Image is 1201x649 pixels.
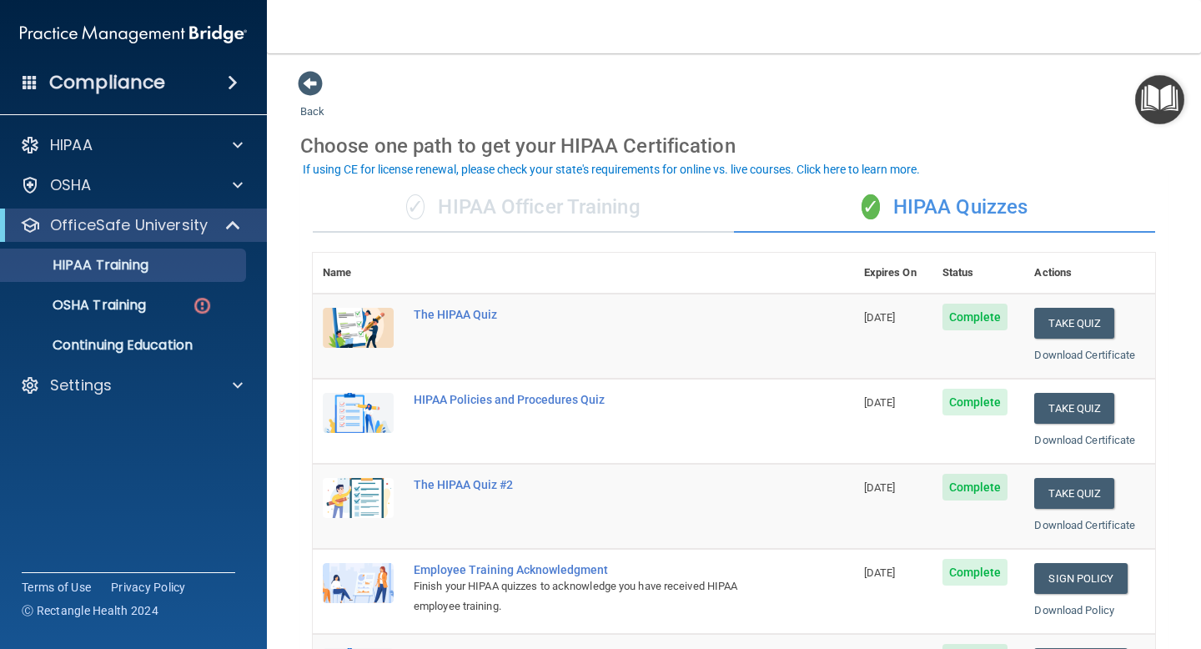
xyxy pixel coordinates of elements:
[300,122,1168,170] div: Choose one path to get your HIPAA Certification
[1034,434,1135,446] a: Download Certificate
[862,194,880,219] span: ✓
[49,71,165,94] h4: Compliance
[22,579,91,596] a: Terms of Use
[22,602,158,619] span: Ⓒ Rectangle Health 2024
[1034,478,1114,509] button: Take Quiz
[414,393,771,406] div: HIPAA Policies and Procedures Quiz
[406,194,425,219] span: ✓
[864,311,896,324] span: [DATE]
[942,389,1008,415] span: Complete
[932,253,1025,294] th: Status
[942,304,1008,330] span: Complete
[1034,308,1114,339] button: Take Quiz
[20,18,247,51] img: PMB logo
[1024,253,1155,294] th: Actions
[11,257,148,274] p: HIPAA Training
[414,478,771,491] div: The HIPAA Quiz #2
[313,253,404,294] th: Name
[414,308,771,321] div: The HIPAA Quiz
[20,375,243,395] a: Settings
[864,396,896,409] span: [DATE]
[111,579,186,596] a: Privacy Policy
[942,559,1008,586] span: Complete
[942,474,1008,501] span: Complete
[1034,604,1114,616] a: Download Policy
[1034,349,1135,361] a: Download Certificate
[300,85,324,118] a: Back
[734,183,1155,233] div: HIPAA Quizzes
[50,135,93,155] p: HIPAA
[1135,75,1184,124] button: Open Resource Center
[1034,519,1135,531] a: Download Certificate
[20,215,242,235] a: OfficeSafe University
[864,566,896,579] span: [DATE]
[50,175,92,195] p: OSHA
[864,481,896,494] span: [DATE]
[20,135,243,155] a: HIPAA
[1034,563,1127,594] a: Sign Policy
[303,164,920,175] div: If using CE for license renewal, please check your state's requirements for online vs. live cours...
[414,576,771,616] div: Finish your HIPAA quizzes to acknowledge you have received HIPAA employee training.
[11,297,146,314] p: OSHA Training
[50,215,208,235] p: OfficeSafe University
[854,253,932,294] th: Expires On
[192,295,213,316] img: danger-circle.6113f641.png
[11,337,239,354] p: Continuing Education
[20,175,243,195] a: OSHA
[1034,393,1114,424] button: Take Quiz
[50,375,112,395] p: Settings
[414,563,771,576] div: Employee Training Acknowledgment
[313,183,734,233] div: HIPAA Officer Training
[300,161,922,178] button: If using CE for license renewal, please check your state's requirements for online vs. live cours...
